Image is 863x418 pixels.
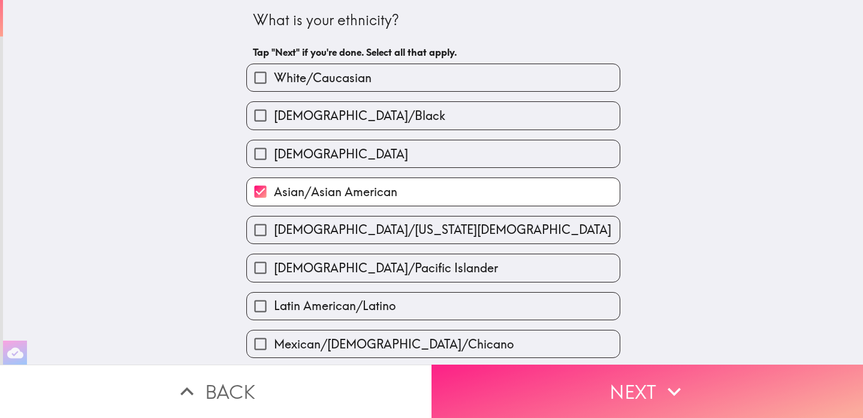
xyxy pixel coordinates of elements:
[247,102,620,129] button: [DEMOGRAPHIC_DATA]/Black
[431,365,863,418] button: Next
[274,107,445,124] span: [DEMOGRAPHIC_DATA]/Black
[247,254,620,281] button: [DEMOGRAPHIC_DATA]/Pacific Islander
[247,178,620,205] button: Asian/Asian American
[247,216,620,243] button: [DEMOGRAPHIC_DATA]/[US_STATE][DEMOGRAPHIC_DATA]
[253,46,614,59] h6: Tap "Next" if you're done. Select all that apply.
[274,221,611,238] span: [DEMOGRAPHIC_DATA]/[US_STATE][DEMOGRAPHIC_DATA]
[247,293,620,320] button: Latin American/Latino
[247,64,620,91] button: White/Caucasian
[247,330,620,357] button: Mexican/[DEMOGRAPHIC_DATA]/Chicano
[274,146,408,163] span: [DEMOGRAPHIC_DATA]
[274,336,514,353] span: Mexican/[DEMOGRAPHIC_DATA]/Chicano
[274,260,498,276] span: [DEMOGRAPHIC_DATA]/Pacific Islander
[274,70,372,86] span: White/Caucasian
[274,184,397,200] span: Asian/Asian American
[274,297,396,314] span: Latin American/Latino
[253,10,614,31] div: What is your ethnicity?
[247,140,620,167] button: [DEMOGRAPHIC_DATA]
